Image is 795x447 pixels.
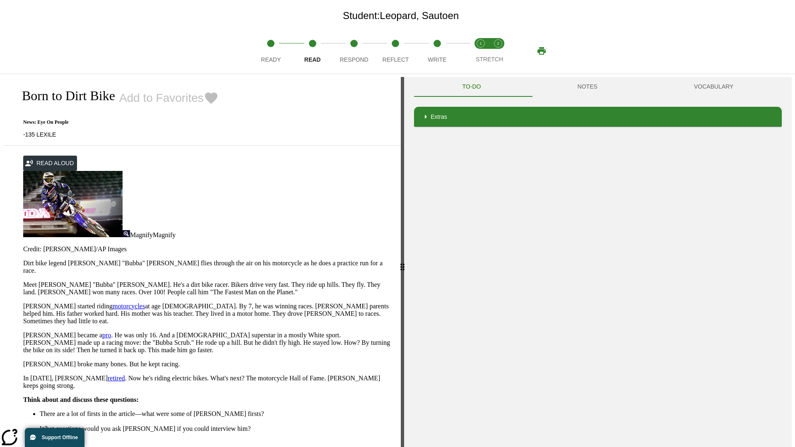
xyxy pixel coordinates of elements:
[529,77,646,97] button: NOTES
[23,281,391,296] p: Meet [PERSON_NAME] "Bubba" [PERSON_NAME]. He's a dirt bike racer. Bikers drive very fast. They ri...
[108,375,125,382] a: retired
[13,88,115,103] h2: Born to Dirt Bike
[23,156,77,171] button: Read Aloud
[404,77,792,447] div: activity
[431,113,447,121] p: Extras
[23,375,391,389] p: In [DATE], [PERSON_NAME] . Now he's riding electric bikes. What's next? The motorcycle Hall of Fa...
[383,56,409,63] span: Reflect
[23,260,391,274] p: Dirt bike legend [PERSON_NAME] "Bubba" [PERSON_NAME] flies through the air on his motorcycle as h...
[414,77,529,97] button: TO-DO
[528,43,555,58] button: Print
[23,171,123,237] img: Motocross racer James Stewart flies through the air on his dirt bike.
[23,245,391,253] p: Credit: [PERSON_NAME]/AP Images
[371,28,419,74] button: Reflect step 4 of 5
[414,77,782,97] div: Instructional Panel Tabs
[413,28,461,74] button: Write step 5 of 5
[428,56,446,63] span: Write
[469,28,493,74] button: Stretch Read step 1 of 2
[479,41,482,46] text: 1
[42,435,78,440] span: Support Offline
[123,230,130,237] img: Magnify
[330,28,378,74] button: Respond step 3 of 5
[113,303,145,310] a: motorcycles
[401,77,404,447] div: Press Enter or Spacebar and then press right and left arrow keys to move the slider
[340,56,368,63] span: Respond
[153,231,176,238] span: Magnify
[102,332,111,339] a: pro
[497,41,499,46] text: 2
[130,231,153,238] span: Magnify
[304,56,321,63] span: Read
[25,428,84,447] button: Support Offline
[23,396,139,403] strong: Think about and discuss these questions:
[261,56,281,63] span: Ready
[23,360,391,368] p: [PERSON_NAME] broke many bones. But he kept racing.
[288,28,336,74] button: Read step 2 of 5
[23,303,391,325] p: [PERSON_NAME] started riding at age [DEMOGRAPHIC_DATA]. By 7, he was winning races. [PERSON_NAME]...
[23,332,391,354] p: [PERSON_NAME] became a . He was only 16. And a [DEMOGRAPHIC_DATA] superstar in a mostly White spo...
[40,425,391,433] li: What questions would you ask [PERSON_NAME] if you could interview him?
[40,410,391,418] li: There are a lot of firsts in the article—what were some of [PERSON_NAME] firsts?
[13,130,219,139] p: -135 LEXILE
[414,107,782,127] div: Extras
[476,56,503,62] span: STRETCH
[486,28,510,74] button: Stretch Respond step 2 of 2
[247,28,295,74] button: Ready step 1 of 5
[646,77,782,97] button: VOCABULARY
[3,77,401,443] div: reading
[13,119,219,125] p: News: Eye On People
